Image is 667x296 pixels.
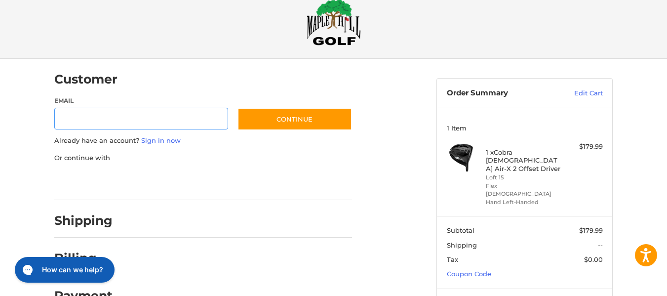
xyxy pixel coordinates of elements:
label: Email [54,96,228,105]
div: $179.99 [564,142,603,152]
span: Tax [447,255,458,263]
iframe: Gorgias live chat messenger [10,254,118,286]
p: Or continue with [54,153,352,163]
a: Edit Cart [553,88,603,98]
h3: 1 Item [447,124,603,132]
iframe: PayPal-paylater [135,172,209,190]
span: -- [598,241,603,249]
iframe: PayPal-venmo [219,172,293,190]
iframe: Google Customer Reviews [586,269,667,296]
span: $179.99 [579,226,603,234]
li: Hand Left-Handed [486,198,561,207]
span: Shipping [447,241,477,249]
span: Subtotal [447,226,474,234]
span: $0.00 [584,255,603,263]
h2: Shipping [54,213,113,228]
button: Continue [237,108,352,130]
p: Already have an account? [54,136,352,146]
a: Coupon Code [447,270,491,278]
h4: 1 x Cobra [DEMOGRAPHIC_DATA] Air-X 2 Offset Driver [486,148,561,172]
h2: Customer [54,72,118,87]
li: Loft 15 [486,173,561,182]
iframe: PayPal-paypal [51,172,125,190]
h3: Order Summary [447,88,553,98]
a: Sign in now [141,136,181,144]
h2: Billing [54,251,112,266]
li: Flex [DEMOGRAPHIC_DATA] [486,182,561,198]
